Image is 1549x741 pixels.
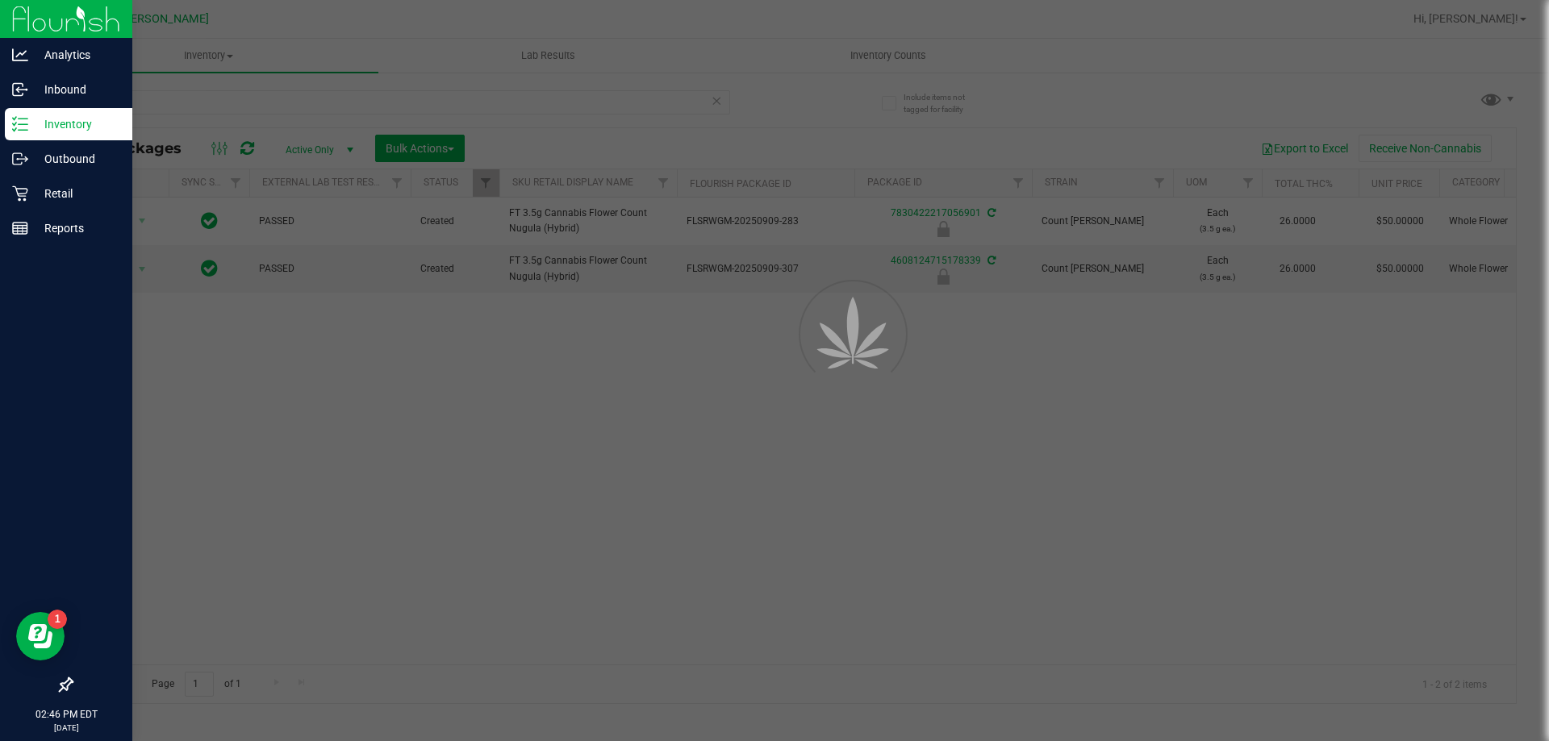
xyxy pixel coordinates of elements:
[12,116,28,132] inline-svg: Inventory
[48,610,67,629] iframe: Resource center unread badge
[28,80,125,99] p: Inbound
[28,45,125,65] p: Analytics
[28,114,125,134] p: Inventory
[12,81,28,98] inline-svg: Inbound
[12,220,28,236] inline-svg: Reports
[28,219,125,238] p: Reports
[16,612,65,660] iframe: Resource center
[12,47,28,63] inline-svg: Analytics
[7,707,125,722] p: 02:46 PM EDT
[12,185,28,202] inline-svg: Retail
[28,149,125,169] p: Outbound
[12,151,28,167] inline-svg: Outbound
[7,722,125,734] p: [DATE]
[28,184,125,203] p: Retail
